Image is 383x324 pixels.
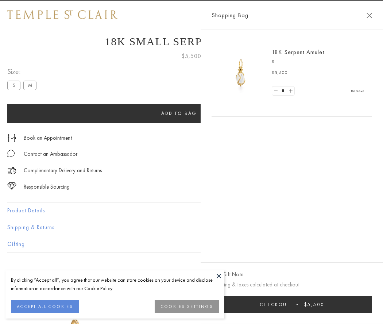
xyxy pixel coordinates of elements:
[7,219,376,236] button: Shipping & Returns
[7,104,351,123] button: Add to bag
[367,13,372,18] button: Close Shopping Bag
[7,182,16,190] img: icon_sourcing.svg
[7,134,16,142] img: icon_appointment.svg
[212,296,372,313] button: Checkout $5,500
[212,280,372,289] p: Shipping & taxes calculated at checkout
[7,81,20,90] label: S
[351,87,365,95] a: Remove
[11,300,79,313] button: ACCEPT ALL COOKIES
[24,134,72,142] a: Book an Appointment
[7,150,15,157] img: MessageIcon-01_2.svg
[7,166,16,175] img: icon_delivery.svg
[7,35,376,48] h1: 18K Small Serpent Amulet
[24,166,102,175] p: Complimentary Delivery and Returns
[182,51,201,61] span: $5,500
[287,86,294,96] a: Set quantity to 2
[11,276,219,293] div: By clicking “Accept all”, you agree that our website can store cookies on your device and disclos...
[7,236,376,252] button: Gifting
[161,110,197,116] span: Add to bag
[219,51,263,95] img: P51836-E11SERPPV
[7,10,117,19] img: Temple St. Clair
[260,301,290,308] span: Checkout
[272,48,324,56] a: 18K Serpent Amulet
[24,182,70,192] div: Responsible Sourcing
[272,86,279,96] a: Set quantity to 0
[212,11,248,20] span: Shopping Bag
[7,202,376,219] button: Product Details
[7,66,39,78] span: Size:
[212,270,243,279] button: Add Gift Note
[23,81,36,90] label: M
[304,301,324,308] span: $5,500
[155,300,219,313] button: COOKIES SETTINGS
[272,58,365,66] p: S
[24,150,77,159] div: Contact an Ambassador
[272,69,288,77] span: $5,500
